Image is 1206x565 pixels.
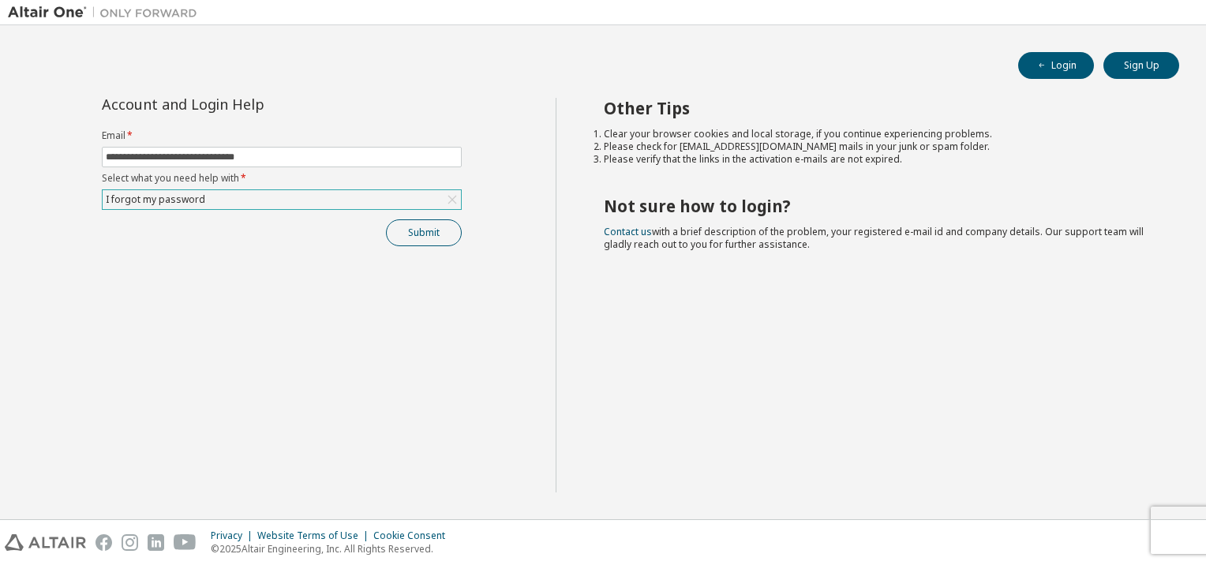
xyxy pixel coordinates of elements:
[373,529,455,542] div: Cookie Consent
[103,190,461,209] div: I forgot my password
[604,225,1144,251] span: with a brief description of the problem, your registered e-mail id and company details. Our suppo...
[386,219,462,246] button: Submit
[102,172,462,185] label: Select what you need help with
[122,534,138,551] img: instagram.svg
[5,534,86,551] img: altair_logo.svg
[102,129,462,142] label: Email
[1018,52,1094,79] button: Login
[604,98,1152,118] h2: Other Tips
[604,128,1152,140] li: Clear your browser cookies and local storage, if you continue experiencing problems.
[604,153,1152,166] li: Please verify that the links in the activation e-mails are not expired.
[148,534,164,551] img: linkedin.svg
[8,5,205,21] img: Altair One
[174,534,197,551] img: youtube.svg
[211,529,257,542] div: Privacy
[102,98,390,110] div: Account and Login Help
[1103,52,1179,79] button: Sign Up
[604,225,652,238] a: Contact us
[257,529,373,542] div: Website Terms of Use
[96,534,112,551] img: facebook.svg
[604,140,1152,153] li: Please check for [EMAIL_ADDRESS][DOMAIN_NAME] mails in your junk or spam folder.
[211,542,455,556] p: © 2025 Altair Engineering, Inc. All Rights Reserved.
[103,191,208,208] div: I forgot my password
[604,196,1152,216] h2: Not sure how to login?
